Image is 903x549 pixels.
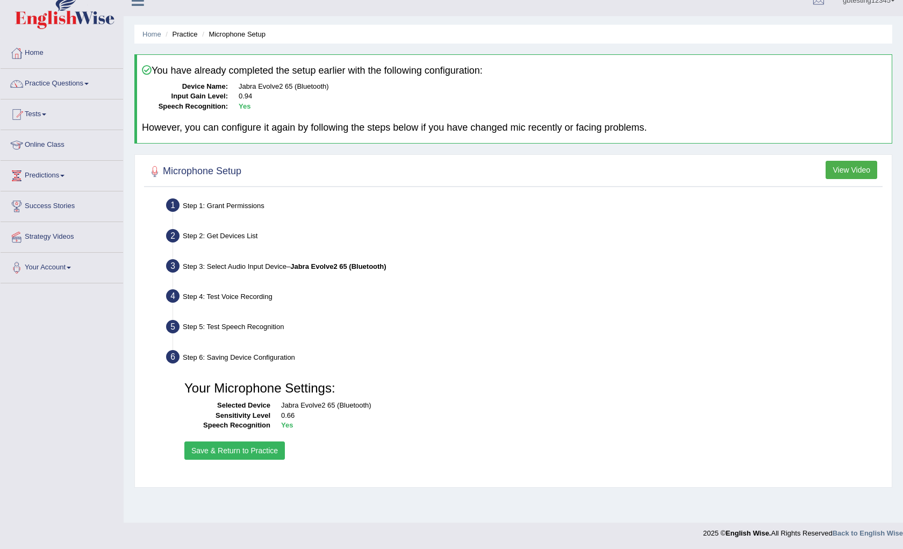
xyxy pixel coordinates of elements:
div: Step 2: Get Devices List [161,226,887,249]
a: Practice Questions [1,69,123,96]
div: 2025 © All Rights Reserved [703,523,903,538]
dt: Sensitivity Level [184,411,270,421]
b: Yes [239,102,250,110]
a: Predictions [1,161,123,188]
dt: Speech Recognition [184,420,270,431]
div: Step 3: Select Audio Input Device [161,256,887,280]
li: Practice [163,29,197,39]
strong: English Wise. [726,529,771,537]
a: Your Account [1,253,123,280]
button: Save & Return to Practice [184,441,285,460]
dt: Device Name: [142,82,228,92]
a: Home [1,38,123,65]
li: Microphone Setup [199,29,266,39]
h3: Your Microphone Settings: [184,381,875,395]
dd: Jabra Evolve2 65 (Bluetooth) [281,401,875,411]
button: View Video [826,161,877,179]
a: Online Class [1,130,123,157]
div: Step 1: Grant Permissions [161,195,887,219]
h4: However, you can configure it again by following the steps below if you have changed mic recently... [142,123,887,133]
dt: Speech Recognition: [142,102,228,112]
div: Step 4: Test Voice Recording [161,286,887,310]
dd: 0.66 [281,411,875,421]
h2: Microphone Setup [147,163,241,180]
a: Strategy Videos [1,222,123,249]
dd: 0.94 [239,91,887,102]
dt: Selected Device [184,401,270,411]
div: Step 6: Saving Device Configuration [161,347,887,370]
a: Tests [1,99,123,126]
b: Jabra Evolve2 65 (Bluetooth) [290,262,386,270]
div: Step 5: Test Speech Recognition [161,317,887,340]
h4: You have already completed the setup earlier with the following configuration: [142,65,887,76]
dt: Input Gain Level: [142,91,228,102]
span: – [286,262,386,270]
dd: Jabra Evolve2 65 (Bluetooth) [239,82,887,92]
a: Home [142,30,161,38]
b: Yes [281,421,293,429]
a: Success Stories [1,191,123,218]
a: Back to English Wise [833,529,903,537]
